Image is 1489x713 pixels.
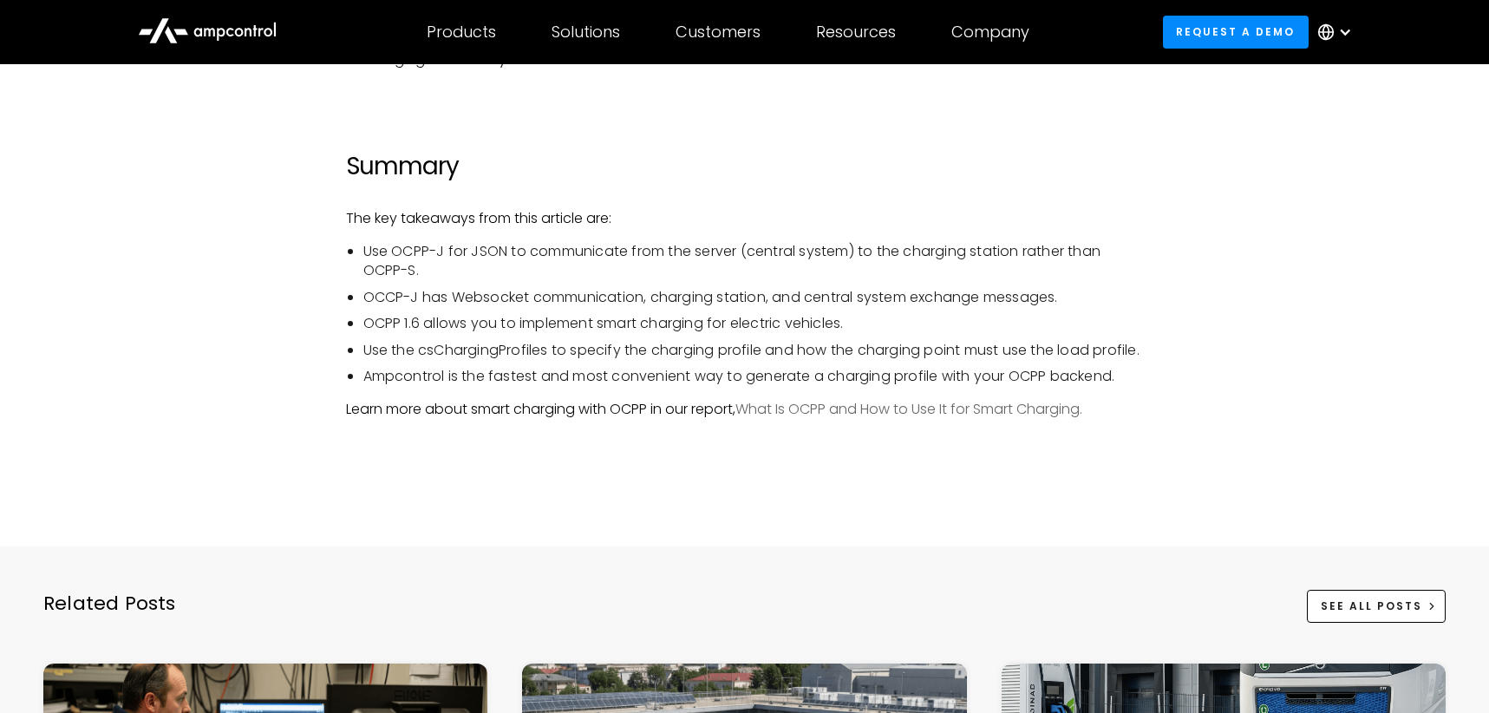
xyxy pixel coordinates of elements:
[676,23,761,42] div: Customers
[346,400,1144,419] p: Learn more about smart charging with OCPP in our report,
[346,84,1144,103] p: ‍
[951,23,1029,42] div: Company
[346,209,1144,228] p: The key takeaways from this article are:
[363,341,1144,360] li: Use the csChargingProfiles to specify the charging profile and how the charging point must use th...
[346,434,1144,453] p: ‍
[552,23,620,42] div: Solutions
[363,288,1144,307] li: OCCP-J has Websocket communication, charging station, and central system exchange messages.
[816,23,896,42] div: Resources
[1163,16,1309,48] a: Request a demo
[735,399,1082,419] a: What Is OCPP and How to Use It for Smart Charging.
[346,152,1144,181] h2: Summary
[427,23,496,42] div: Products
[363,367,1144,386] li: Ampcontrol is the fastest and most convenient way to generate a charging profile with your OCPP b...
[1307,590,1446,622] a: See All Posts
[43,591,176,643] div: Related Posts
[363,242,1144,281] li: Use OCPP-J for JSON to communicate from the server (central system) to the charging station rathe...
[1321,599,1422,614] div: See All Posts
[363,314,1144,333] li: OCPP 1.6 allows you to implement smart charging for electric vehicles.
